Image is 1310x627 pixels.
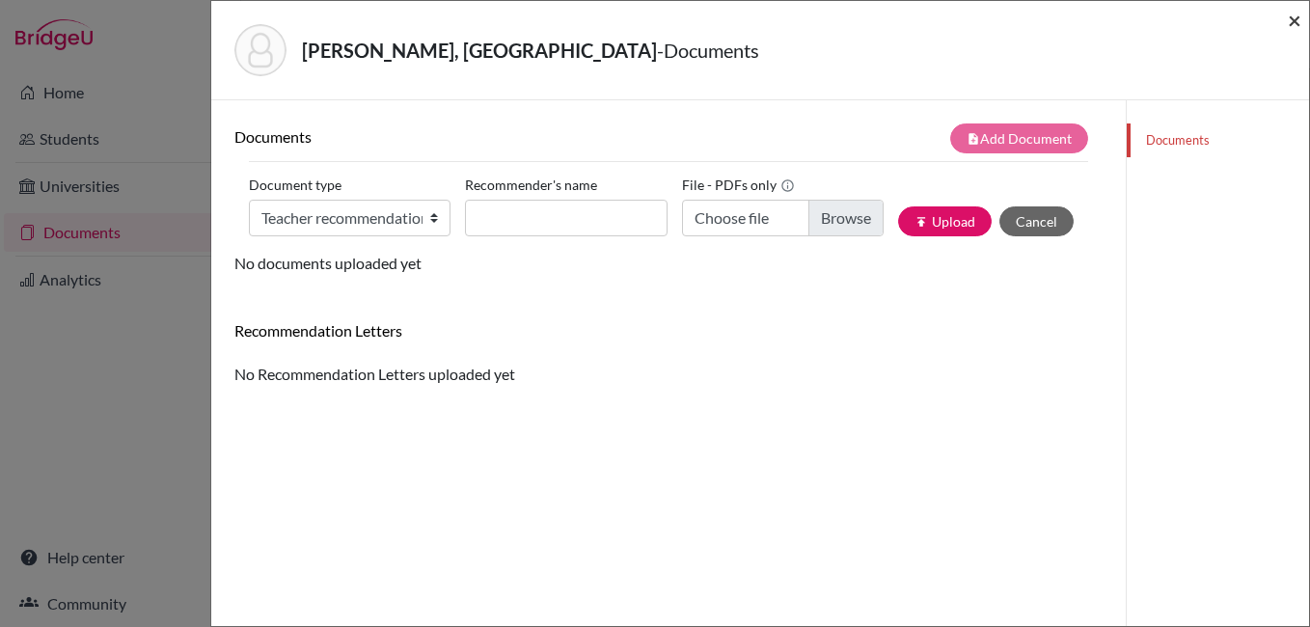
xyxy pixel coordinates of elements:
[898,206,992,236] button: publishUpload
[234,321,1103,386] div: No Recommendation Letters uploaded yet
[249,170,341,200] label: Document type
[1288,9,1301,32] button: Close
[657,39,759,62] span: - Documents
[682,170,795,200] label: File - PDFs only
[302,39,657,62] strong: [PERSON_NAME], [GEOGRAPHIC_DATA]
[1288,6,1301,34] span: ×
[967,132,980,146] i: note_add
[1127,123,1309,157] a: Documents
[999,206,1074,236] button: Cancel
[950,123,1088,153] button: note_addAdd Document
[914,215,928,229] i: publish
[234,123,1103,275] div: No documents uploaded yet
[465,170,597,200] label: Recommender's name
[234,127,669,146] h6: Documents
[234,321,1103,340] h6: Recommendation Letters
